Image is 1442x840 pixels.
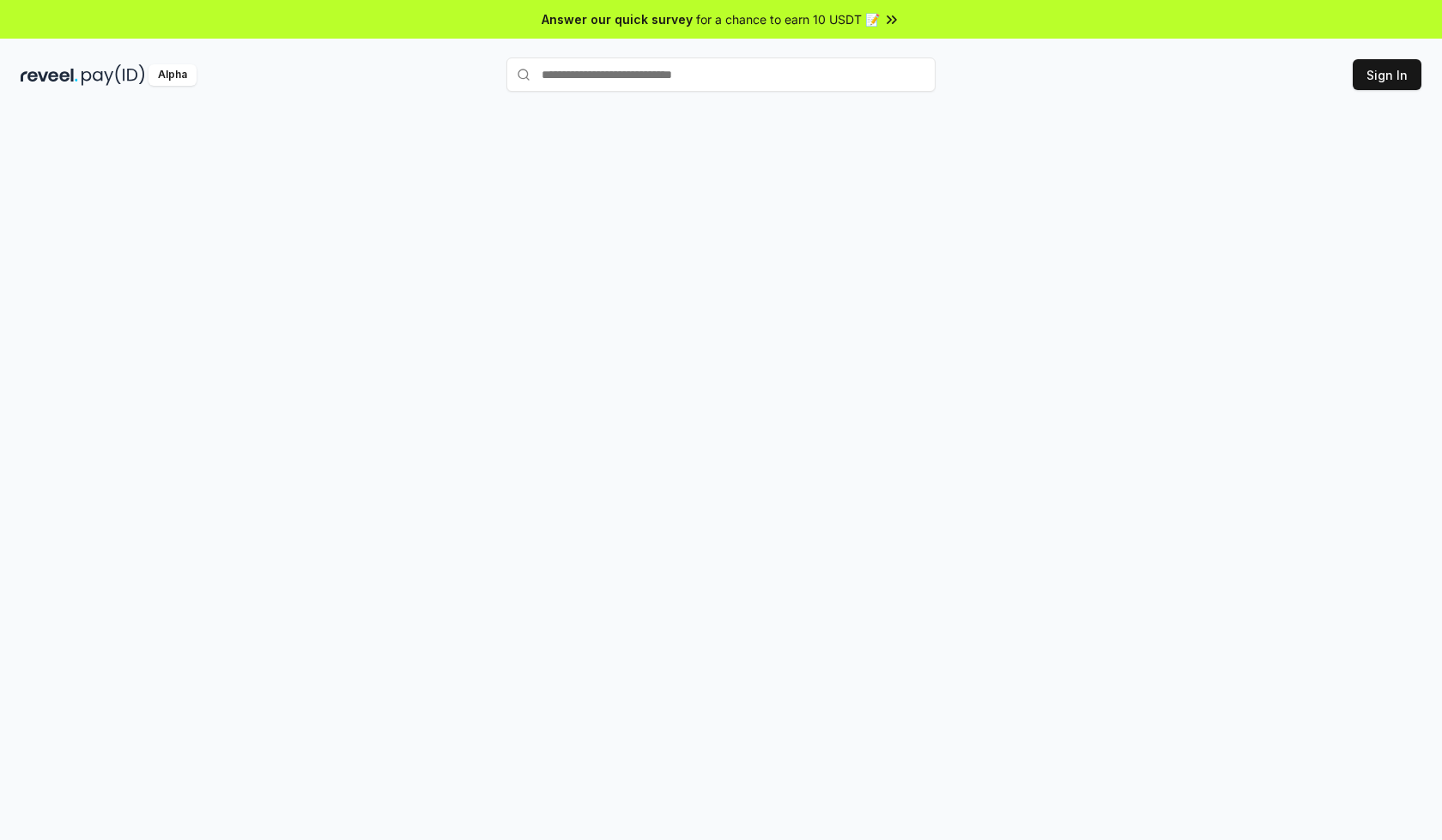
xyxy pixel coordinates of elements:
[82,64,145,86] img: pay_id
[1353,59,1421,90] button: Sign In
[542,10,693,28] span: Answer our quick survey
[21,64,78,86] img: reveel_dark
[148,64,197,86] div: Alpha
[696,10,880,28] span: for a chance to earn 10 USDT 📝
